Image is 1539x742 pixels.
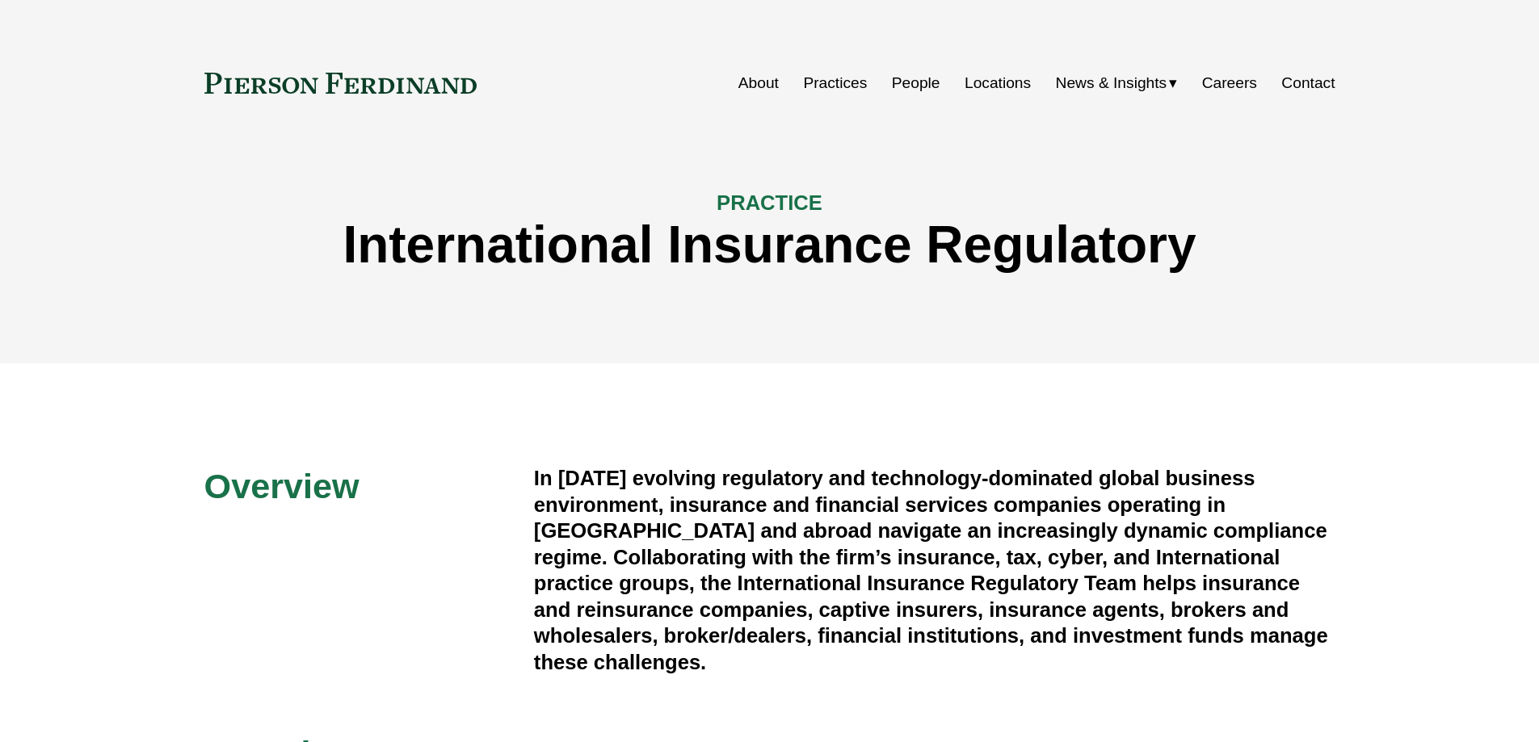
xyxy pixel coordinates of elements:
[717,191,822,214] span: PRACTICE
[738,68,779,99] a: About
[534,465,1335,675] h4: In [DATE] evolving regulatory and technology-dominated global business environment, insurance and...
[204,216,1335,275] h1: International Insurance Regulatory
[1056,68,1178,99] a: folder dropdown
[1202,68,1257,99] a: Careers
[1281,68,1335,99] a: Contact
[204,467,360,505] span: Overview
[1056,69,1167,98] span: News & Insights
[803,68,867,99] a: Practices
[965,68,1031,99] a: Locations
[892,68,940,99] a: People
